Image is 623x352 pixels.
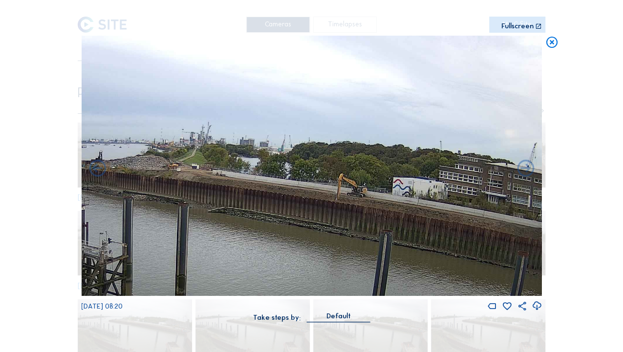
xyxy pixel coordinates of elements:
div: Fullscreen [501,23,534,30]
span: [DATE] 08:20 [81,302,123,311]
div: Default [306,312,370,322]
i: Forward [87,159,108,179]
i: Back [515,159,536,179]
div: Default [326,312,350,321]
div: Take steps by: [253,314,301,321]
img: Image [81,36,542,296]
